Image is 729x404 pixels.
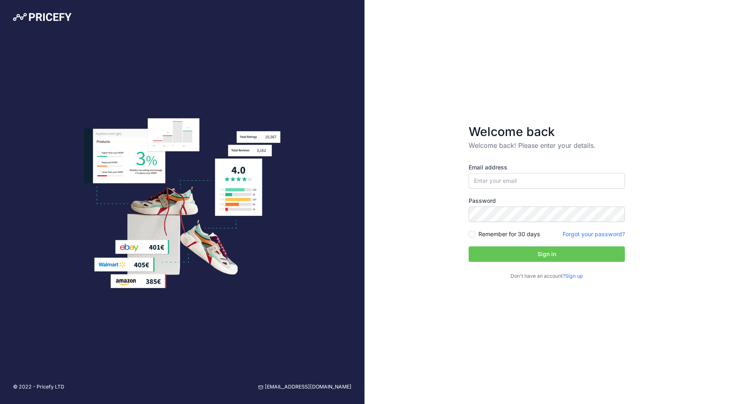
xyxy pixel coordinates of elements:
[258,383,351,391] a: [EMAIL_ADDRESS][DOMAIN_NAME]
[469,197,625,205] label: Password
[478,230,540,238] label: Remember for 30 days
[469,124,625,139] h3: Welcome back
[469,141,625,150] p: Welcome back! Please enter your details.
[469,173,625,189] input: Enter your email
[469,163,625,171] label: Email address
[469,246,625,262] button: Sign in
[13,13,72,21] img: Pricefy
[563,231,625,237] a: Forgot your password?
[565,273,583,279] a: Sign up
[469,272,625,280] p: Don't have an account?
[13,383,64,391] p: © 2022 - Pricefy LTD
